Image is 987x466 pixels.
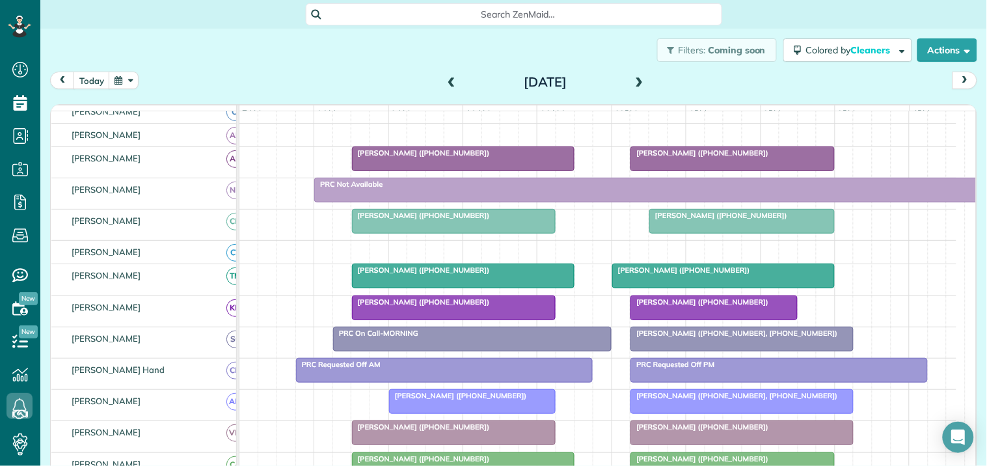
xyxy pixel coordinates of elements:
[226,244,244,262] span: CT
[332,329,419,338] span: PRC On Call-MORNING
[50,72,75,89] button: prev
[226,213,244,230] span: CM
[851,44,893,56] span: Cleaners
[389,108,413,118] span: 9am
[226,182,244,199] span: ND
[806,44,895,56] span: Colored by
[19,292,38,305] span: New
[226,331,244,348] span: SC
[69,184,144,195] span: [PERSON_NAME]
[953,72,977,89] button: next
[388,391,528,400] span: [PERSON_NAME] ([PHONE_NUMBER])
[69,427,144,437] span: [PERSON_NAME]
[69,396,144,406] span: [PERSON_NAME]
[910,108,933,118] span: 4pm
[917,38,977,62] button: Actions
[464,75,627,89] h2: [DATE]
[295,360,381,369] span: PRC Requested Off AM
[351,454,491,463] span: [PERSON_NAME] ([PHONE_NUMBER])
[19,325,38,338] span: New
[463,108,493,118] span: 10am
[679,44,706,56] span: Filters:
[69,364,167,375] span: [PERSON_NAME] Hand
[351,148,491,158] span: [PERSON_NAME] ([PHONE_NUMBER])
[69,215,144,226] span: [PERSON_NAME]
[226,424,244,442] span: VM
[612,108,640,118] span: 12pm
[226,299,244,317] span: KD
[351,211,491,220] span: [PERSON_NAME] ([PHONE_NUMBER])
[630,454,769,463] span: [PERSON_NAME] ([PHONE_NUMBER])
[649,211,788,220] span: [PERSON_NAME] ([PHONE_NUMBER])
[351,422,491,432] span: [PERSON_NAME] ([PHONE_NUMBER])
[239,108,264,118] span: 7am
[708,44,766,56] span: Coming soon
[74,72,110,89] button: today
[314,108,338,118] span: 8am
[630,297,769,307] span: [PERSON_NAME] ([PHONE_NUMBER])
[314,180,383,189] span: PRC Not Available
[69,153,144,163] span: [PERSON_NAME]
[351,266,491,275] span: [PERSON_NAME] ([PHONE_NUMBER])
[630,360,715,369] span: PRC Requested Off PM
[226,127,244,144] span: AH
[630,148,769,158] span: [PERSON_NAME] ([PHONE_NUMBER])
[69,247,144,257] span: [PERSON_NAME]
[537,108,567,118] span: 11am
[226,150,244,168] span: AR
[226,267,244,285] span: TM
[69,106,144,116] span: [PERSON_NAME]
[835,108,858,118] span: 3pm
[69,333,144,344] span: [PERSON_NAME]
[69,130,144,140] span: [PERSON_NAME]
[226,103,244,121] span: CJ
[630,422,769,432] span: [PERSON_NAME] ([PHONE_NUMBER])
[630,329,838,338] span: [PERSON_NAME] ([PHONE_NUMBER], [PHONE_NUMBER])
[612,266,751,275] span: [PERSON_NAME] ([PHONE_NUMBER])
[226,393,244,411] span: AM
[686,108,709,118] span: 1pm
[761,108,784,118] span: 2pm
[783,38,912,62] button: Colored byCleaners
[630,391,838,400] span: [PERSON_NAME] ([PHONE_NUMBER], [PHONE_NUMBER])
[351,297,491,307] span: [PERSON_NAME] ([PHONE_NUMBER])
[226,362,244,379] span: CH
[69,270,144,281] span: [PERSON_NAME]
[69,302,144,312] span: [PERSON_NAME]
[943,422,974,453] div: Open Intercom Messenger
